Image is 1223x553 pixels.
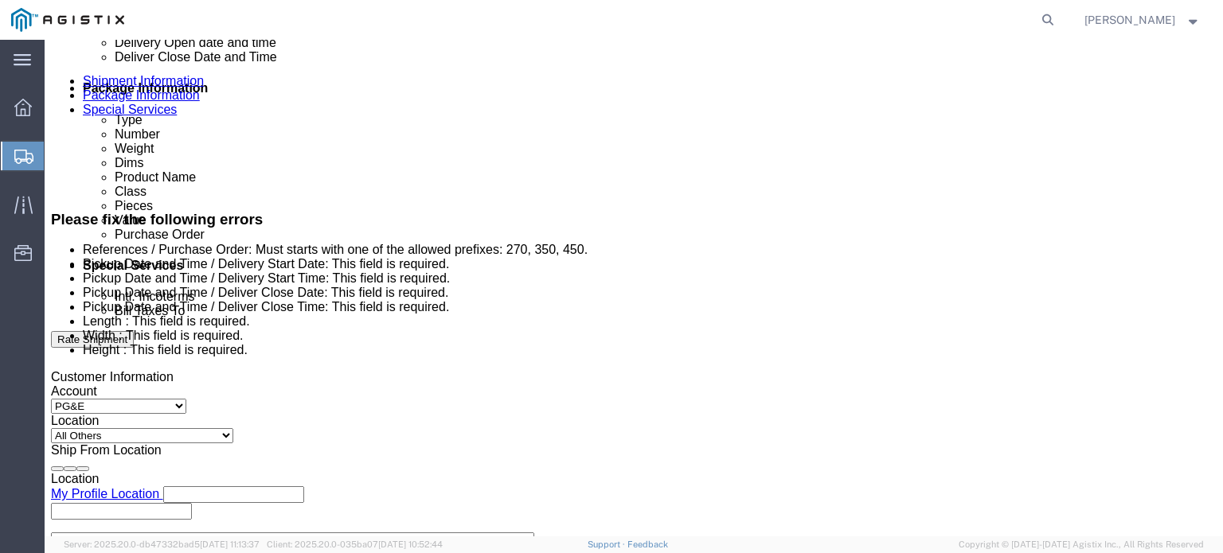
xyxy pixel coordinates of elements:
[200,539,260,549] span: [DATE] 11:13:37
[959,538,1204,551] span: Copyright © [DATE]-[DATE] Agistix Inc., All Rights Reserved
[45,40,1223,536] iframe: FS Legacy Container
[64,539,260,549] span: Server: 2025.20.0-db47332bad5
[267,539,443,549] span: Client: 2025.20.0-035ba07
[378,539,443,549] span: [DATE] 10:52:44
[588,539,627,549] a: Support
[1084,10,1202,29] button: [PERSON_NAME]
[627,539,668,549] a: Feedback
[11,8,124,32] img: logo
[1084,11,1175,29] span: Rayna Wallace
